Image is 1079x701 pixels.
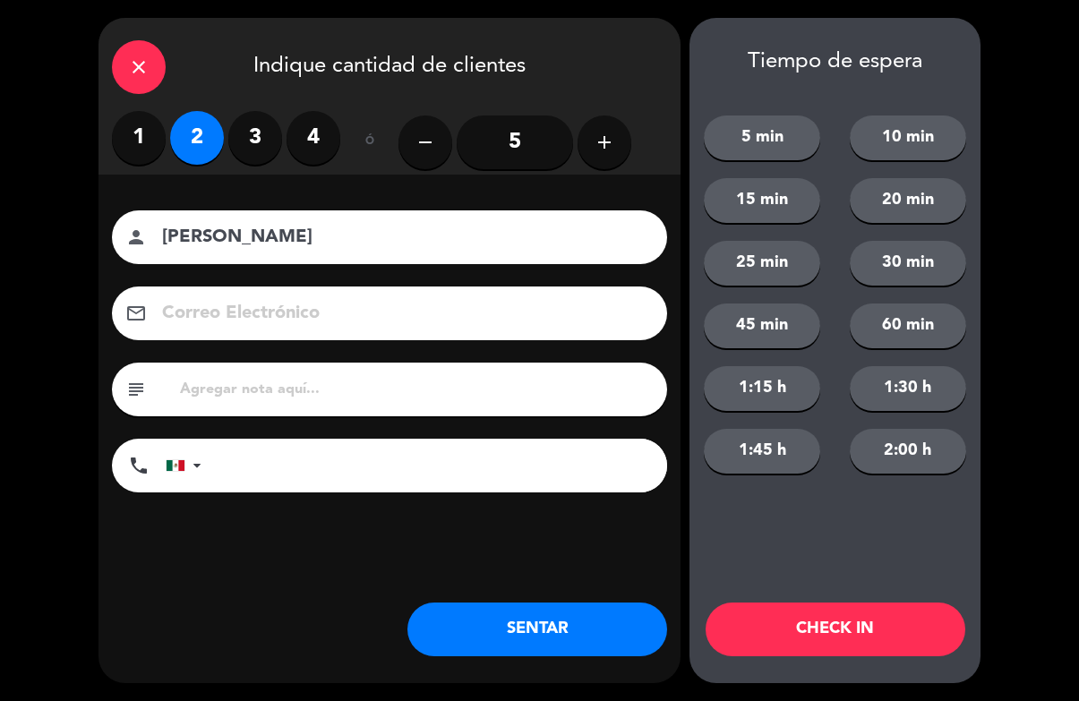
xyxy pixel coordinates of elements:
[407,603,667,656] button: SENTAR
[850,366,966,411] button: 1:30 h
[850,429,966,474] button: 2:00 h
[594,132,615,153] i: add
[704,241,820,286] button: 25 min
[578,115,631,169] button: add
[160,222,644,253] input: Nombre del cliente
[850,178,966,223] button: 20 min
[706,603,965,656] button: CHECK IN
[125,227,147,248] i: person
[704,366,820,411] button: 1:15 h
[167,440,208,492] div: Mexico (México): +52
[178,377,654,402] input: Agregar nota aquí...
[228,111,282,165] label: 3
[704,115,820,160] button: 5 min
[128,56,150,78] i: close
[704,429,820,474] button: 1:45 h
[160,298,644,329] input: Correo Electrónico
[125,379,147,400] i: subject
[98,18,681,111] div: Indique cantidad de clientes
[128,455,150,476] i: phone
[398,115,452,169] button: remove
[287,111,340,165] label: 4
[850,241,966,286] button: 30 min
[850,303,966,348] button: 60 min
[415,132,436,153] i: remove
[704,303,820,348] button: 45 min
[689,49,981,75] div: Tiempo de espera
[340,111,398,174] div: ó
[170,111,224,165] label: 2
[850,115,966,160] button: 10 min
[704,178,820,223] button: 15 min
[112,111,166,165] label: 1
[125,303,147,324] i: email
